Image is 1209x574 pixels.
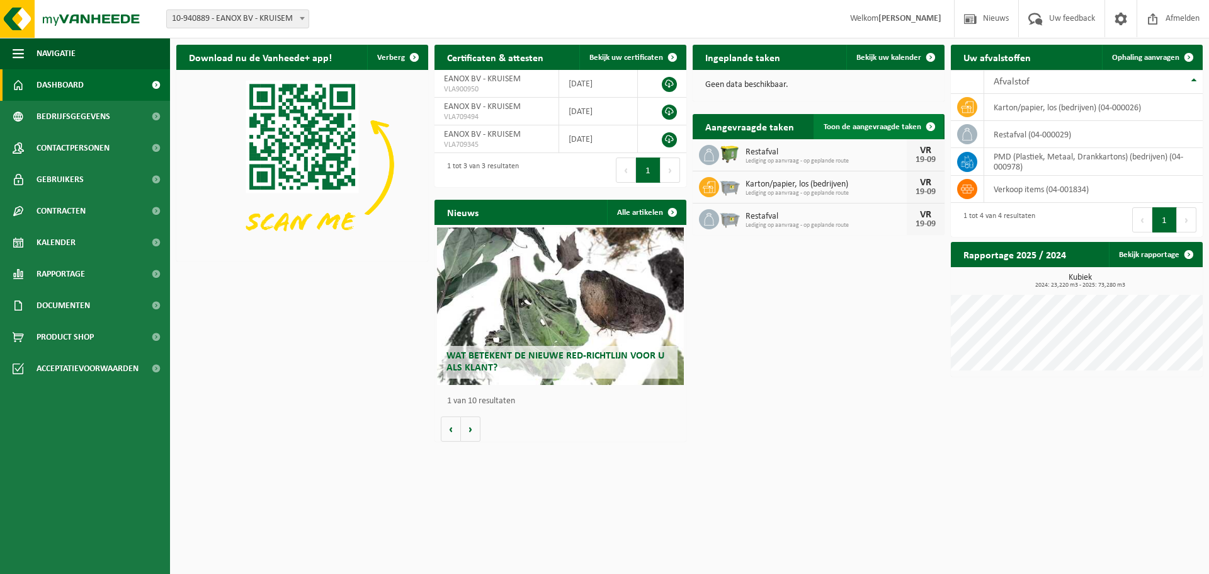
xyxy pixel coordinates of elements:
[913,156,938,164] div: 19-09
[719,175,741,197] img: WB-2500-GAL-GY-01
[1132,207,1152,232] button: Previous
[434,45,556,69] h2: Certificaten & attesten
[746,212,907,222] span: Restafval
[1177,207,1196,232] button: Next
[984,94,1203,121] td: karton/papier, los (bedrijven) (04-000026)
[444,74,521,84] span: EANOX BV - KRUISEM
[447,397,680,406] p: 1 van 10 resultaten
[167,10,309,28] span: 10-940889 - EANOX BV - KRUISEM
[957,282,1203,289] span: 2024: 23,220 m3 - 2025: 73,280 m3
[446,351,664,373] span: Wat betekent de nieuwe RED-richtlijn voor u als klant?
[814,114,943,139] a: Toon de aangevraagde taken
[636,158,661,183] button: 1
[957,206,1035,234] div: 1 tot 4 van 4 resultaten
[37,164,84,195] span: Gebruikers
[616,158,636,183] button: Previous
[746,158,907,165] span: Lediging op aanvraag - op geplande route
[1102,45,1201,70] a: Ophaling aanvragen
[444,140,549,150] span: VLA709345
[746,180,907,190] span: Karton/papier, los (bedrijven)
[1152,207,1177,232] button: 1
[444,112,549,122] span: VLA709494
[444,84,549,95] span: VLA900950
[461,416,480,442] button: Volgende
[913,178,938,188] div: VR
[824,123,921,131] span: Toon de aangevraagde taken
[984,176,1203,203] td: verkoop items (04-001834)
[377,54,405,62] span: Verberg
[746,147,907,158] span: Restafval
[913,210,938,220] div: VR
[913,220,938,229] div: 19-09
[913,188,938,197] div: 19-09
[176,45,344,69] h2: Download nu de Vanheede+ app!
[984,148,1203,176] td: PMD (Plastiek, Metaal, Drankkartons) (bedrijven) (04-000978)
[957,273,1203,289] h3: Kubiek
[984,121,1203,148] td: restafval (04-000029)
[607,200,685,225] a: Alle artikelen
[37,101,110,132] span: Bedrijfsgegevens
[176,70,428,259] img: Download de VHEPlus App
[166,9,309,28] span: 10-940889 - EANOX BV - KRUISEM
[441,416,461,442] button: Vorige
[559,125,638,153] td: [DATE]
[951,45,1043,69] h2: Uw afvalstoffen
[1112,54,1179,62] span: Ophaling aanvragen
[37,227,76,258] span: Kalender
[693,45,793,69] h2: Ingeplande taken
[37,132,110,164] span: Contactpersonen
[589,54,663,62] span: Bekijk uw certificaten
[37,38,76,69] span: Navigatie
[37,353,139,384] span: Acceptatievoorwaarden
[746,190,907,197] span: Lediging op aanvraag - op geplande route
[705,81,932,89] p: Geen data beschikbaar.
[559,98,638,125] td: [DATE]
[444,130,521,139] span: EANOX BV - KRUISEM
[559,70,638,98] td: [DATE]
[878,14,941,23] strong: [PERSON_NAME]
[434,200,491,224] h2: Nieuws
[846,45,943,70] a: Bekijk uw kalender
[579,45,685,70] a: Bekijk uw certificaten
[37,195,86,227] span: Contracten
[441,156,519,184] div: 1 tot 3 van 3 resultaten
[444,102,521,112] span: EANOX BV - KRUISEM
[913,146,938,156] div: VR
[951,242,1079,267] h2: Rapportage 2025 / 2024
[37,69,84,101] span: Dashboard
[856,54,921,62] span: Bekijk uw kalender
[746,222,907,229] span: Lediging op aanvraag - op geplande route
[661,158,680,183] button: Next
[37,321,94,353] span: Product Shop
[1109,242,1201,267] a: Bekijk rapportage
[37,290,90,321] span: Documenten
[719,143,741,164] img: WB-1100-HPE-GN-50
[693,114,807,139] h2: Aangevraagde taken
[367,45,427,70] button: Verberg
[994,77,1030,87] span: Afvalstof
[719,207,741,229] img: WB-2500-GAL-GY-01
[437,227,684,385] a: Wat betekent de nieuwe RED-richtlijn voor u als klant?
[37,258,85,290] span: Rapportage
